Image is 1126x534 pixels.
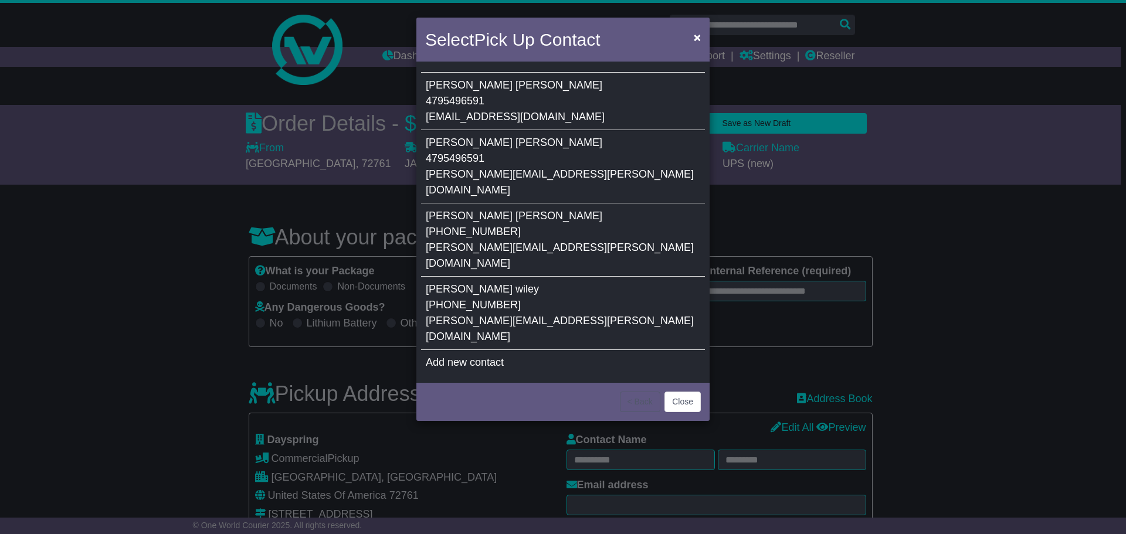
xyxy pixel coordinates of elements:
span: [PHONE_NUMBER] [426,299,521,311]
span: [PERSON_NAME] [515,137,602,148]
span: 4795496591 [426,95,484,107]
span: [EMAIL_ADDRESS][DOMAIN_NAME] [426,111,605,123]
span: Contact [540,30,600,49]
span: [PERSON_NAME][EMAIL_ADDRESS][PERSON_NAME][DOMAIN_NAME] [426,168,694,196]
button: Close [688,25,707,49]
span: [PERSON_NAME] [515,79,602,91]
span: [PERSON_NAME] [515,210,602,222]
span: [PHONE_NUMBER] [426,226,521,237]
span: Add new contact [426,356,504,368]
button: < Back [620,392,660,412]
h4: Select [425,26,600,53]
span: [PERSON_NAME] [426,137,513,148]
span: wiley [515,283,539,295]
span: [PERSON_NAME][EMAIL_ADDRESS][PERSON_NAME][DOMAIN_NAME] [426,242,694,269]
span: Pick Up [474,30,534,49]
span: [PERSON_NAME] [426,79,513,91]
button: Close [664,392,701,412]
span: [PERSON_NAME] [426,283,513,295]
span: [PERSON_NAME][EMAIL_ADDRESS][PERSON_NAME][DOMAIN_NAME] [426,315,694,342]
span: 4795496591 [426,152,484,164]
span: [PERSON_NAME] [426,210,513,222]
span: × [694,30,701,44]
